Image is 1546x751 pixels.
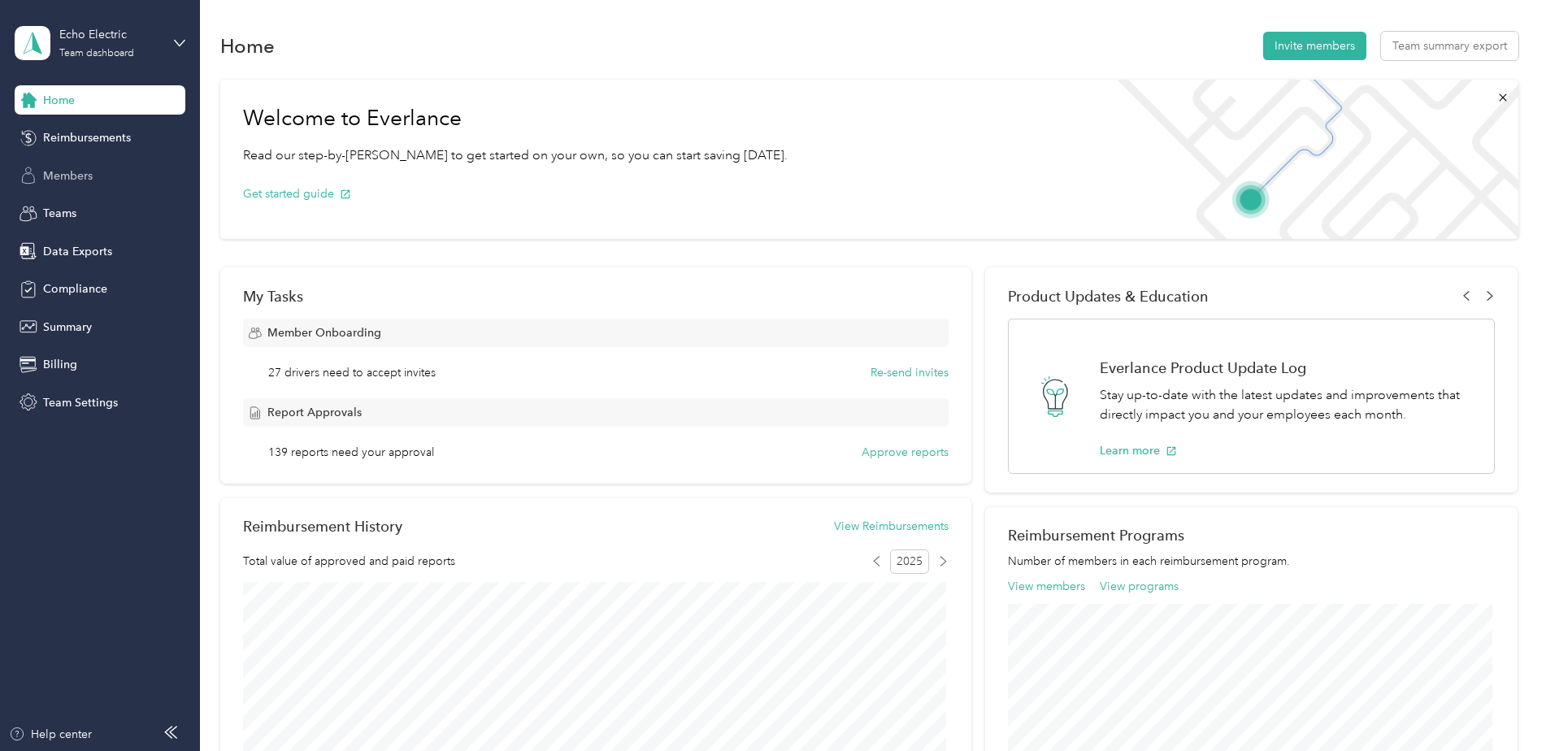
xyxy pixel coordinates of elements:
[243,145,788,166] p: Read our step-by-[PERSON_NAME] to get started on your own, so you can start saving [DATE].
[268,444,434,461] span: 139 reports need your approval
[43,356,77,373] span: Billing
[1100,385,1477,425] p: Stay up-to-date with the latest updates and improvements that directly impact you and your employ...
[1381,32,1518,60] button: Team summary export
[43,394,118,411] span: Team Settings
[862,444,949,461] button: Approve reports
[268,364,436,381] span: 27 drivers need to accept invites
[43,280,107,297] span: Compliance
[1100,359,1477,376] h1: Everlance Product Update Log
[1008,553,1495,570] p: Number of members in each reimbursement program.
[243,288,949,305] div: My Tasks
[59,26,161,43] div: Echo Electric
[43,243,112,260] span: Data Exports
[43,129,131,146] span: Reimbursements
[59,49,134,59] div: Team dashboard
[267,324,381,341] span: Member Onboarding
[43,167,93,184] span: Members
[890,549,929,574] span: 2025
[1263,32,1366,60] button: Invite members
[243,553,455,570] span: Total value of approved and paid reports
[220,37,275,54] h1: Home
[243,106,788,132] h1: Welcome to Everlance
[1101,80,1518,239] img: Welcome to everlance
[9,726,92,743] button: Help center
[243,518,402,535] h2: Reimbursement History
[1100,578,1179,595] button: View programs
[871,364,949,381] button: Re-send invites
[1008,288,1209,305] span: Product Updates & Education
[43,319,92,336] span: Summary
[834,518,949,535] button: View Reimbursements
[1100,442,1177,459] button: Learn more
[1008,527,1495,544] h2: Reimbursement Programs
[43,92,75,109] span: Home
[43,205,76,222] span: Teams
[243,185,351,202] button: Get started guide
[1455,660,1546,751] iframe: Everlance-gr Chat Button Frame
[1008,578,1085,595] button: View members
[267,404,362,421] span: Report Approvals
